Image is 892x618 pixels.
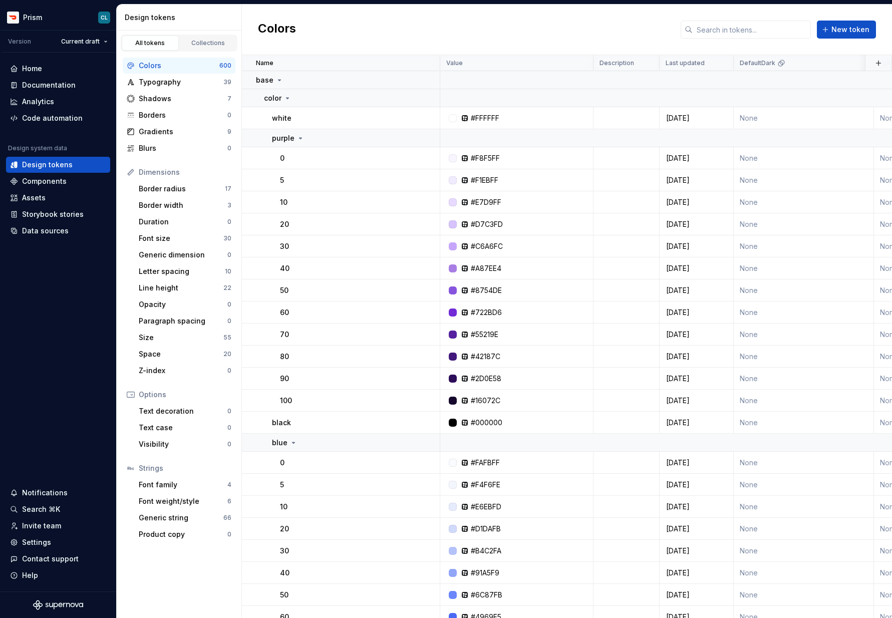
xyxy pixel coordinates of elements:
[223,350,231,358] div: 20
[139,200,227,210] div: Border width
[139,184,225,194] div: Border radius
[123,91,235,107] a: Shadows7
[123,107,235,123] a: Borders0
[280,241,289,251] p: 30
[33,600,83,610] svg: Supernova Logo
[139,233,223,243] div: Font size
[6,61,110,77] a: Home
[6,77,110,93] a: Documentation
[227,367,231,375] div: 0
[22,176,67,186] div: Components
[123,140,235,156] a: Blurs0
[471,153,500,163] div: #F8F5FF
[22,80,76,90] div: Documentation
[223,78,231,86] div: 39
[2,7,114,28] button: PrismCL
[280,480,284,490] p: 5
[660,263,733,273] div: [DATE]
[734,518,874,540] td: None
[139,496,227,506] div: Font weight/style
[734,474,874,496] td: None
[660,219,733,229] div: [DATE]
[471,113,499,123] div: #FFFFFF
[471,307,502,318] div: #722BD6
[256,59,273,67] p: Name
[280,524,289,534] p: 20
[23,13,42,23] div: Prism
[660,568,733,578] div: [DATE]
[740,59,775,67] p: DefaultDark
[139,110,227,120] div: Borders
[471,546,501,556] div: #B4C2FA
[22,209,84,219] div: Storybook stories
[227,481,231,489] div: 4
[660,396,733,406] div: [DATE]
[600,59,634,67] p: Description
[139,61,219,71] div: Colors
[22,504,60,514] div: Search ⌘K
[135,510,235,526] a: Generic string66
[227,317,231,325] div: 0
[139,390,231,400] div: Options
[280,374,289,384] p: 90
[223,334,231,342] div: 55
[227,300,231,308] div: 0
[139,167,231,177] div: Dimensions
[734,107,874,129] td: None
[6,485,110,501] button: Notifications
[139,94,227,104] div: Shadows
[123,74,235,90] a: Typography39
[6,173,110,189] a: Components
[280,263,289,273] p: 40
[446,59,463,67] p: Value
[223,234,231,242] div: 30
[183,39,233,47] div: Collections
[660,175,733,185] div: [DATE]
[660,307,733,318] div: [DATE]
[660,480,733,490] div: [DATE]
[227,440,231,448] div: 0
[139,127,227,137] div: Gradients
[22,226,69,236] div: Data sources
[471,396,500,406] div: #16072C
[734,540,874,562] td: None
[660,197,733,207] div: [DATE]
[280,307,289,318] p: 60
[471,197,501,207] div: #E7D9FF
[660,502,733,512] div: [DATE]
[256,75,273,85] p: base
[135,197,235,213] a: Border width3
[8,144,67,152] div: Design system data
[6,534,110,550] a: Settings
[139,439,227,449] div: Visibility
[135,403,235,419] a: Text decoration0
[6,551,110,567] button: Contact support
[135,477,235,493] a: Font family4
[280,502,287,512] p: 10
[219,62,231,70] div: 600
[280,197,287,207] p: 10
[280,330,289,340] p: 70
[471,418,502,428] div: #000000
[660,546,733,556] div: [DATE]
[22,64,42,74] div: Home
[135,436,235,452] a: Visibility0
[227,201,231,209] div: 3
[272,133,294,143] p: purple
[135,296,235,313] a: Opacity0
[734,301,874,324] td: None
[139,143,227,153] div: Blurs
[734,324,874,346] td: None
[272,418,291,428] p: black
[135,420,235,436] a: Text case0
[471,175,498,185] div: #F1EBFF
[22,193,46,203] div: Assets
[22,521,61,531] div: Invite team
[734,452,874,474] td: None
[139,513,223,523] div: Generic string
[734,368,874,390] td: None
[734,390,874,412] td: None
[471,285,502,295] div: #8754DE
[660,374,733,384] div: [DATE]
[817,21,876,39] button: New token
